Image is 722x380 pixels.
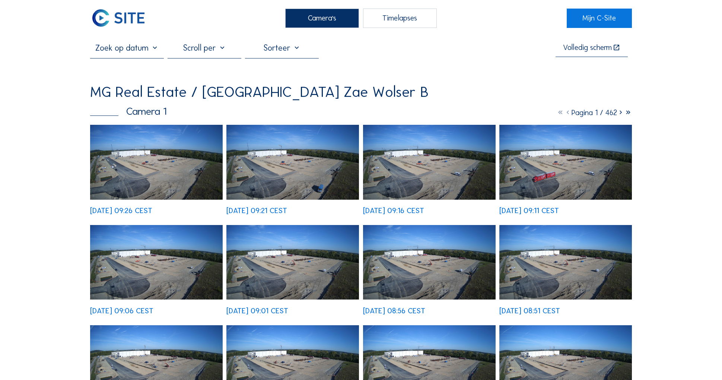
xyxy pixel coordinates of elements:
div: Camera's [285,9,359,28]
img: image_52651229 [226,125,359,199]
img: image_52651099 [363,125,496,199]
div: [DATE] 09:01 CEST [226,307,288,315]
div: [DATE] 09:16 CEST [363,207,424,215]
div: Camera 1 [90,106,167,117]
a: C-SITE Logo [90,9,155,28]
img: image_52650428 [499,225,632,300]
div: MG Real Estate / [GEOGRAPHIC_DATA] Zae Wolser B [90,85,429,99]
span: Pagina 1 / 462 [572,108,617,117]
div: [DATE] 09:26 CEST [90,207,152,215]
div: [DATE] 08:56 CEST [363,307,425,315]
img: image_52650557 [363,225,496,300]
div: Timelapses [363,9,437,28]
div: [DATE] 09:21 CEST [226,207,287,215]
img: image_52650827 [90,225,223,300]
img: image_52650697 [226,225,359,300]
img: image_52651368 [90,125,223,199]
div: [DATE] 09:11 CEST [499,207,559,215]
div: Volledig scherm [563,44,612,52]
img: image_52650972 [499,125,632,199]
a: Mijn C-Site [567,9,632,28]
input: Zoek op datum 󰅀 [90,43,164,53]
div: [DATE] 09:06 CEST [90,307,153,315]
img: C-SITE Logo [90,9,147,28]
div: [DATE] 08:51 CEST [499,307,560,315]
